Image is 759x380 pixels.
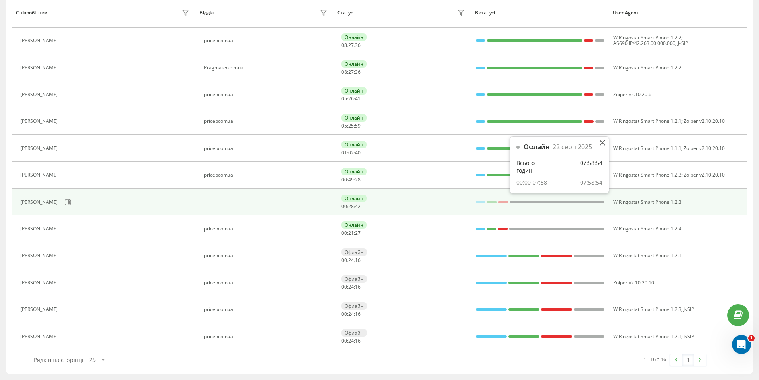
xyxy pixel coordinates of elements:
[20,226,60,232] div: [PERSON_NAME]
[34,356,84,364] span: Рядків на сторінці
[684,118,725,124] span: Zoiper v2.10.20.10
[341,95,347,102] span: 05
[682,354,694,366] a: 1
[613,279,654,286] span: Zoiper v2.10.20.10
[341,338,361,344] div: : :
[20,172,60,178] div: [PERSON_NAME]
[20,253,60,258] div: [PERSON_NAME]
[20,118,60,124] div: [PERSON_NAME]
[475,10,605,16] div: В статусі
[348,311,354,317] span: 24
[341,248,367,256] div: Офлайн
[341,221,367,229] div: Онлайн
[341,195,367,202] div: Онлайн
[524,143,549,151] div: Офлайн
[341,149,347,156] span: 01
[16,10,47,16] div: Співробітник
[613,171,681,178] span: W Ringostat Smart Phone 1.2.3
[684,171,725,178] span: Zoiper v2.10.20.10
[613,118,681,124] span: W Ringostat Smart Phone 1.2.1
[348,122,354,129] span: 25
[20,334,60,339] div: [PERSON_NAME]
[204,38,329,43] div: pricepcomua
[20,92,60,97] div: [PERSON_NAME]
[355,337,361,344] span: 16
[204,92,329,97] div: pricepcomua
[613,91,651,98] span: Zoiper v2.10.20.6
[341,69,347,75] span: 08
[553,143,592,151] div: 22 серп 2025
[341,203,347,210] span: 00
[341,311,361,317] div: : :
[341,69,361,75] div: : :
[341,302,367,310] div: Офлайн
[341,43,361,48] div: : :
[20,65,60,71] div: [PERSON_NAME]
[613,225,681,232] span: W Ringostat Smart Phone 1.2.4
[20,199,60,205] div: [PERSON_NAME]
[348,257,354,264] span: 24
[204,334,329,339] div: pricepcomua
[341,337,347,344] span: 00
[355,122,361,129] span: 59
[341,114,367,122] div: Онлайн
[200,10,214,16] div: Відділ
[204,118,329,124] div: pricepcomua
[348,95,354,102] span: 26
[341,204,361,209] div: : :
[204,172,329,178] div: pricepcomua
[748,335,755,341] span: 1
[348,149,354,156] span: 02
[613,306,681,313] span: W Ringostat Smart Phone 1.2.3
[613,199,681,205] span: W Ringostat Smart Phone 1.2.3
[613,64,681,71] span: W Ringostat Smart Phone 1.2.2
[355,284,361,290] span: 16
[348,176,354,183] span: 49
[580,159,602,174] div: 07:58:54
[516,179,547,187] div: 00:00-07:58
[355,69,361,75] span: 36
[341,176,347,183] span: 00
[613,252,681,259] span: W Ringostat Smart Phone 1.2.1
[355,42,361,49] span: 36
[348,203,354,210] span: 28
[337,10,353,16] div: Статус
[204,146,329,151] div: pricepcomua
[355,95,361,102] span: 41
[341,168,367,175] div: Онлайн
[684,145,725,152] span: Zoiper v2.10.20.10
[684,333,694,340] span: JsSIP
[341,177,361,183] div: : :
[355,149,361,156] span: 40
[580,179,602,187] div: 07:58:54
[20,38,60,43] div: [PERSON_NAME]
[341,257,347,264] span: 00
[341,230,361,236] div: : :
[355,203,361,210] span: 42
[678,40,688,47] span: JsSIP
[204,307,329,312] div: pricepcomua
[341,60,367,68] div: Онлайн
[341,123,361,129] div: : :
[204,280,329,285] div: pricepcomua
[613,333,681,340] span: W Ringostat Smart Phone 1.2.1
[516,159,549,174] div: Всього годин
[355,230,361,236] span: 27
[204,65,329,71] div: Pragmateccomua
[348,284,354,290] span: 24
[341,284,361,290] div: : :
[348,337,354,344] span: 24
[20,146,60,151] div: [PERSON_NAME]
[204,226,329,232] div: pricepcomua
[341,258,361,263] div: : :
[613,10,743,16] div: User Agent
[643,355,666,363] div: 1 - 16 з 16
[341,311,347,317] span: 00
[341,87,367,95] div: Онлайн
[348,69,354,75] span: 27
[613,34,681,41] span: W Ringostat Smart Phone 1.2.2
[341,42,347,49] span: 08
[20,307,60,312] div: [PERSON_NAME]
[355,176,361,183] span: 28
[341,275,367,283] div: Офлайн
